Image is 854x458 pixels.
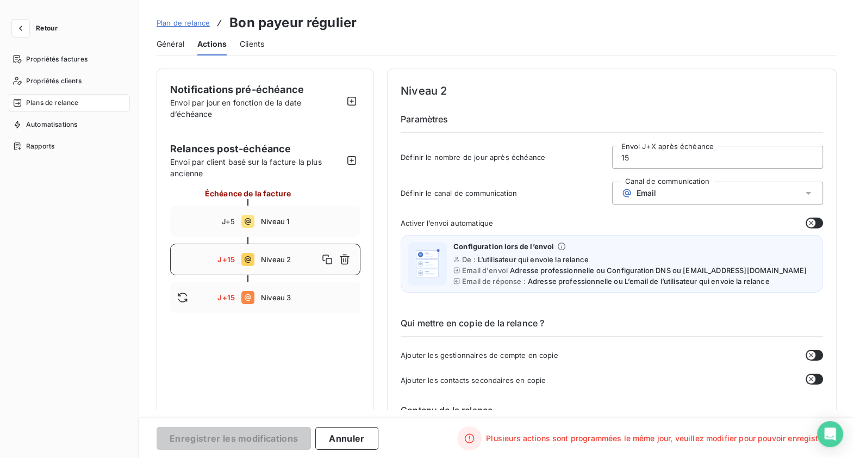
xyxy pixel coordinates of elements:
[170,156,343,179] span: Envoi par client basé sur la facture la plus ancienne
[170,98,302,119] span: Envoi par jour en fonction de la date d’échéance
[462,266,508,275] span: Email d'envoi
[26,54,88,64] span: Propriétés factures
[26,141,54,151] span: Rapports
[157,427,311,450] button: Enregistrer les modifications
[9,138,130,155] a: Rapports
[26,76,82,86] span: Propriétés clients
[261,255,319,264] span: Niveau 2
[261,293,353,302] span: Niveau 3
[9,94,130,112] a: Plans de relance
[401,189,612,197] span: Définir le canal de communication
[478,255,589,264] span: L’utilisateur qui envoie la relance
[9,20,66,37] button: Retour
[26,120,77,129] span: Automatisations
[510,266,807,275] span: Adresse professionnelle ou Configuration DNS ou [EMAIL_ADDRESS][DOMAIN_NAME]
[170,84,304,95] span: Notifications pré-échéance
[229,13,357,33] h3: Bon payeur régulier
[240,39,264,49] span: Clients
[197,39,227,49] span: Actions
[36,25,58,32] span: Retour
[9,116,130,133] a: Automatisations
[462,277,526,286] span: Email de réponse :
[401,219,493,227] span: Activer l’envoi automatique
[401,153,612,162] span: Définir le nombre de jour après échéance
[222,217,235,226] span: J+5
[157,17,210,28] a: Plan de relance
[453,242,554,251] span: Configuration lors de l’envoi
[170,141,343,156] span: Relances post-échéance
[401,113,823,133] h6: Paramètres
[528,277,770,286] span: Adresse professionnelle ou L’email de l’utilisateur qui envoie la relance
[205,188,291,199] span: Échéance de la facture
[486,433,830,444] span: Plusieurs actions sont programmées le même jour, veuillez modifier pour pouvoir enregistrer.
[217,255,235,264] span: J+15
[315,427,378,450] button: Annuler
[217,293,235,302] span: J+15
[401,351,558,360] span: Ajouter les gestionnaires de compte en copie
[157,39,184,49] span: Général
[462,255,476,264] span: De :
[9,51,130,68] a: Propriétés factures
[401,317,823,337] h6: Qui mettre en copie de la relance ?
[401,404,823,417] h6: Contenu de la relance
[9,72,130,90] a: Propriétés clients
[637,189,657,197] span: Email
[401,376,546,385] span: Ajouter les contacts secondaires en copie
[410,246,445,281] img: illustration helper email
[401,82,823,100] h4: Niveau 2
[817,421,843,447] div: Open Intercom Messenger
[261,217,353,226] span: Niveau 1
[26,98,78,108] span: Plans de relance
[157,18,210,27] span: Plan de relance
